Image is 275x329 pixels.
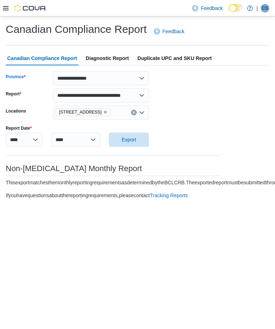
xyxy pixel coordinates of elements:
button: Remove 279 Tranquille Road from selection in this group [103,110,107,114]
label: Report [6,91,21,97]
span: Feedback [201,5,223,12]
span: Canadian Compliance Report [7,51,77,65]
div: If you have questions about the reporting requirements, please contact [6,192,188,199]
button: Export [109,133,149,147]
a: Feedback [189,1,226,15]
label: Report Date [6,125,32,131]
span: Diagnostic Report [86,51,129,65]
a: Tracking Reports [150,193,188,198]
button: Open list of options [139,110,145,115]
div: Cody Savard [261,4,269,13]
label: Locations [6,108,26,114]
span: Duplicate UPC and SKU Report [137,51,212,65]
span: [STREET_ADDRESS] [59,109,102,116]
h1: Canadian Compliance Report [6,22,147,36]
span: Feedback [163,28,184,35]
a: Feedback [151,24,187,39]
h3: Non-[MEDICAL_DATA] Monthly Report [6,164,221,173]
span: CS [262,4,268,13]
p: | [256,4,258,13]
span: Export [122,136,136,143]
input: Dark Mode [228,4,243,12]
img: Cova [14,5,47,12]
label: Province [6,74,25,80]
button: Clear input [131,110,137,115]
span: 279 Tranquille Road [56,108,111,116]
